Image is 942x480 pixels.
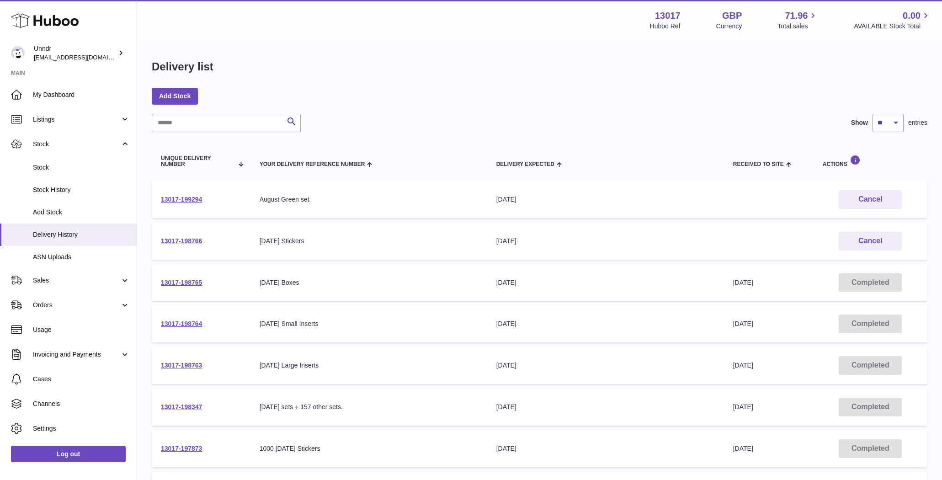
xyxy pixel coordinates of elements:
[33,208,130,217] span: Add Stock
[260,444,478,453] div: 1000 [DATE] Stickers
[33,230,130,239] span: Delivery History
[785,10,808,22] span: 71.96
[161,155,233,167] span: Unique Delivery Number
[152,88,198,104] a: Add Stock
[260,237,478,245] div: [DATE] Stickers
[33,375,130,384] span: Cases
[161,320,202,327] a: 13017-198764
[716,22,742,31] div: Currency
[33,276,120,285] span: Sales
[908,118,927,127] span: entries
[161,237,202,245] a: 13017-198766
[33,163,130,172] span: Stock
[33,140,120,149] span: Stock
[839,190,902,209] button: Cancel
[33,400,130,408] span: Channels
[733,161,784,167] span: Received to Site
[260,320,478,328] div: [DATE] Small Inserts
[839,232,902,251] button: Cancel
[34,53,134,61] span: [EMAIL_ADDRESS][DOMAIN_NAME]
[854,22,931,31] span: AVAILABLE Stock Total
[650,22,681,31] div: Huboo Ref
[260,161,365,167] span: Your Delivery Reference Number
[655,10,681,22] strong: 13017
[733,445,753,452] span: [DATE]
[903,10,921,22] span: 0.00
[823,155,918,167] div: Actions
[260,278,478,287] div: [DATE] Boxes
[733,403,753,411] span: [DATE]
[11,46,25,60] img: sofiapanwar@gmail.com
[260,195,478,204] div: August Green set
[260,361,478,370] div: [DATE] Large Inserts
[161,279,202,286] a: 13017-198765
[496,403,715,411] div: [DATE]
[496,161,554,167] span: Delivery Expected
[777,22,818,31] span: Total sales
[733,320,753,327] span: [DATE]
[777,10,818,31] a: 71.96 Total sales
[11,446,126,462] a: Log out
[722,10,742,22] strong: GBP
[260,403,478,411] div: [DATE] sets + 157 other sets.
[33,325,130,334] span: Usage
[33,301,120,309] span: Orders
[733,362,753,369] span: [DATE]
[161,196,202,203] a: 13017-199294
[161,362,202,369] a: 13017-198763
[33,424,130,433] span: Settings
[33,350,120,359] span: Invoicing and Payments
[854,10,931,31] a: 0.00 AVAILABLE Stock Total
[33,186,130,194] span: Stock History
[33,253,130,261] span: ASN Uploads
[33,91,130,99] span: My Dashboard
[496,320,715,328] div: [DATE]
[496,444,715,453] div: [DATE]
[733,279,753,286] span: [DATE]
[496,237,715,245] div: [DATE]
[496,278,715,287] div: [DATE]
[851,118,868,127] label: Show
[152,59,213,74] h1: Delivery list
[496,361,715,370] div: [DATE]
[33,115,120,124] span: Listings
[161,445,202,452] a: 13017-197873
[161,403,202,411] a: 13017-198347
[496,195,715,204] div: [DATE]
[34,44,116,62] div: Unndr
